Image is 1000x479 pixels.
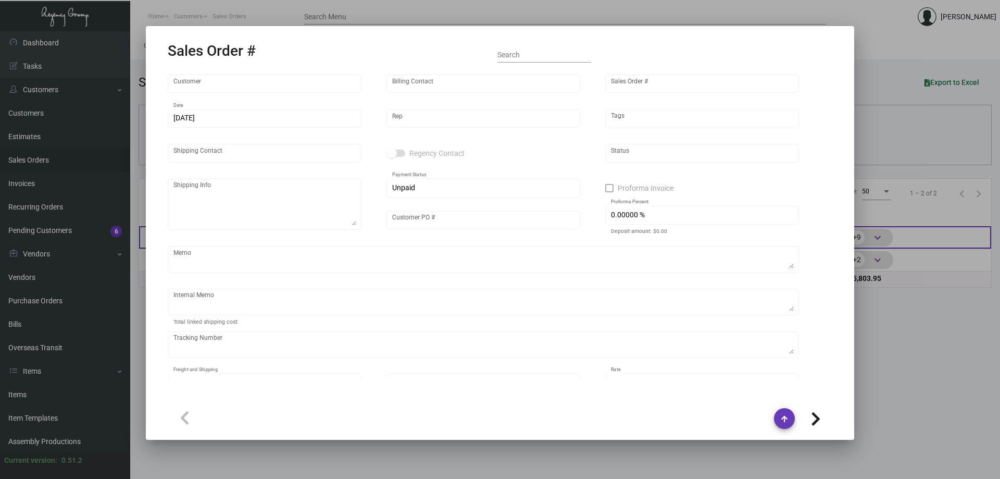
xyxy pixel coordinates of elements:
span: Regency Contact [409,147,465,159]
mat-hint: Deposit amount: $0.00 [611,228,667,235]
span: Proforma Invoice [618,182,673,194]
mat-hint: Total linked shipping cost: [173,319,239,325]
div: Current version: [4,455,57,466]
span: Unpaid [392,183,415,192]
div: 0.51.2 [61,455,82,466]
h2: Sales Order # [168,42,256,60]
